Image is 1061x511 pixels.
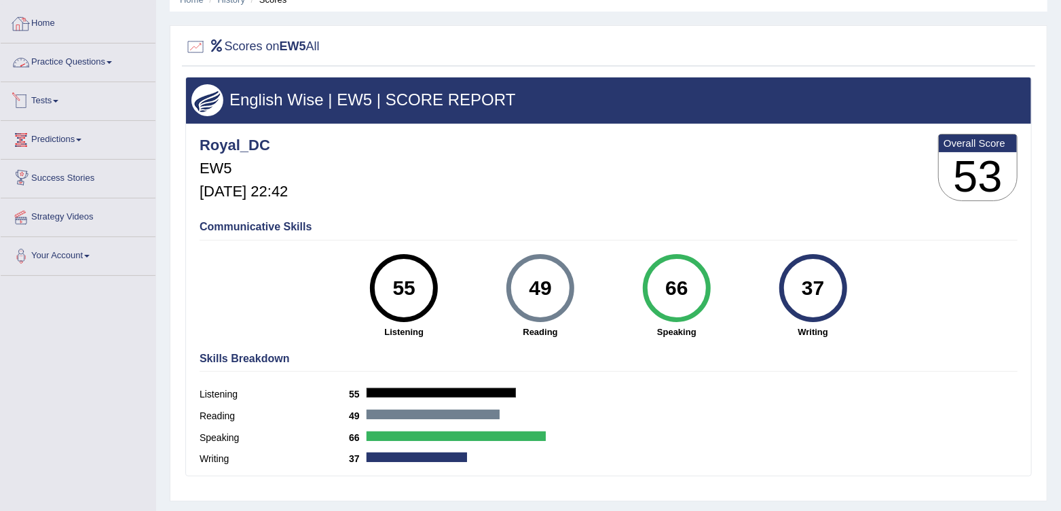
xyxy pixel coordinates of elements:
h4: Royal_DC [200,137,288,154]
b: 66 [349,432,367,443]
strong: Listening [343,325,466,338]
h2: Scores on All [185,37,320,57]
b: EW5 [280,39,306,53]
b: Overall Score [944,137,1012,149]
label: Speaking [200,431,349,445]
b: 49 [349,410,367,421]
div: 49 [515,260,565,317]
b: 37 [349,453,367,464]
a: Strategy Videos [1,198,155,232]
h4: Skills Breakdown [200,353,1018,365]
h5: [DATE] 22:42 [200,183,288,200]
label: Reading [200,409,349,423]
a: Home [1,5,155,39]
a: Practice Questions [1,43,155,77]
h4: Communicative Skills [200,221,1018,233]
a: Tests [1,82,155,116]
a: Predictions [1,121,155,155]
strong: Reading [479,325,602,338]
h5: EW5 [200,160,288,177]
label: Writing [200,452,349,466]
div: 37 [788,260,838,317]
div: 66 [652,260,701,317]
a: Your Account [1,237,155,271]
strong: Writing [751,325,874,338]
h3: English Wise | EW5 | SCORE REPORT [191,91,1026,109]
a: Success Stories [1,160,155,194]
img: wings.png [191,84,223,116]
strong: Speaking [615,325,738,338]
div: 55 [379,260,429,317]
h3: 53 [939,152,1017,201]
label: Listening [200,387,349,402]
b: 55 [349,389,367,400]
